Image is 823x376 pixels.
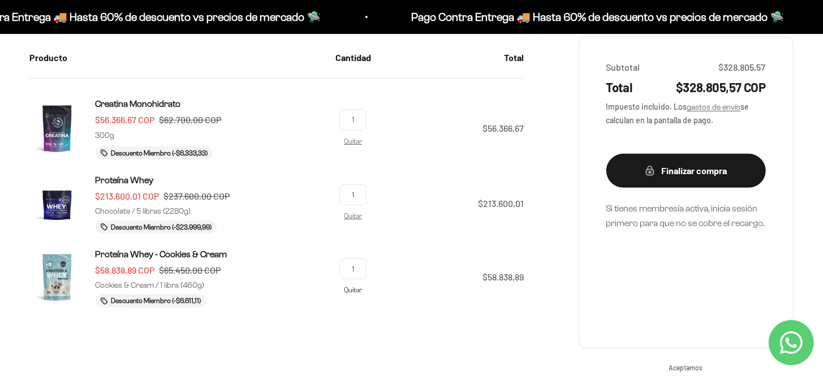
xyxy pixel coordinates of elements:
span: Impuesto incluido. Los se calculan en la pantalla de pago. [606,101,766,127]
compare-at-price: $65.450,00 COP [160,263,221,278]
th: Producto [30,37,326,79]
sale-price: $56.366,67 COP [96,113,155,127]
span: $328.805,57 [719,60,766,75]
span: Proteína Whey [96,175,154,185]
span: Proteína Whey - Cookies & Cream [96,249,227,259]
th: Cantidad [326,37,380,79]
th: Total [380,37,524,79]
span: Subtotal [606,60,640,75]
div: Finalizar compra [629,163,743,178]
sale-price: $58.838,89 COP [96,263,155,278]
span: Aceptamos [579,362,794,373]
a: Eliminar Creatina Monohidrato - 300g [344,137,362,145]
p: Chocolate / 5 libras (2280g) [96,205,191,218]
img: Proteína Whey - Cookies & Cream [30,250,84,304]
a: Proteína Whey - Cookies & Cream [96,247,227,262]
span: Total [606,79,632,96]
li: Descuento Miembro (-$6.611,11) [96,294,206,307]
p: Cookies & Cream / 1 libra (460g) [96,279,205,292]
sale-price: $213.600,01 COP [96,189,160,204]
img: Creatina Monohidrato [30,101,84,155]
a: Creatina Monohidrato [96,97,222,111]
compare-at-price: $237.600,00 COP [164,189,230,204]
button: Finalizar compra [606,154,766,188]
li: Descuento Miembro (-$23.999,99) [96,221,217,234]
p: Si tienes membresía activa, inicia sesión primero para que no se cobre el recargo. [606,201,766,230]
img: Proteína Whey [30,176,84,231]
input: Cambiar cantidad [339,184,367,205]
td: $213.600,01 [380,173,524,247]
a: Proteína Whey [96,173,230,188]
a: Eliminar Proteína Whey - Cookies &amp; Cream - Cookies &amp; Cream / 1 libra (460g) [344,286,362,293]
p: 300g [96,129,115,142]
td: $58.838,89 [380,247,524,326]
li: Descuento Miembro (-$6.333,33) [96,146,213,159]
input: Cambiar cantidad [339,258,367,279]
a: Eliminar Proteína Whey - Chocolate / 5 libras (2280g) [344,212,362,219]
span: $328.805,57 COP [676,79,765,96]
compare-at-price: $62.700,00 COP [160,113,222,127]
td: $56.366,67 [380,79,524,173]
p: Pago Contra Entrega 🚚 Hasta 60% de descuento vs precios de mercado 🛸 [408,8,781,26]
input: Cambiar cantidad [339,109,367,130]
span: Creatina Monohidrato [96,99,181,109]
a: gastos de envío [687,103,741,111]
iframe: Social Login Buttons [606,249,766,325]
